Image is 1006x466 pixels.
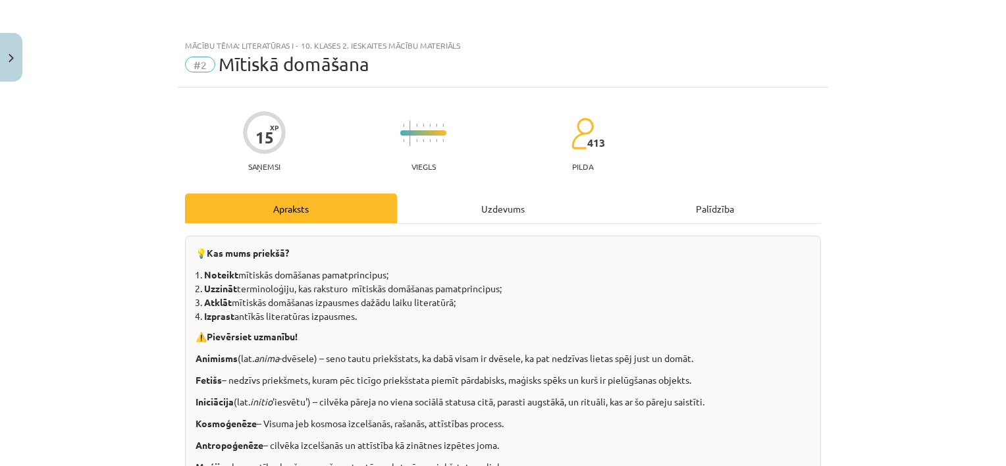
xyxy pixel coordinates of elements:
[442,124,444,127] img: icon-short-line-57e1e144782c952c97e751825c79c345078a6d821885a25fce030b3d8c18986b.svg
[587,137,605,149] span: 413
[196,352,238,364] b: Animisms
[196,246,810,260] p: 💡
[196,374,222,386] b: Fetišs
[204,282,237,294] strong: Uzzināt
[416,139,417,142] img: icon-short-line-57e1e144782c952c97e751825c79c345078a6d821885a25fce030b3d8c18986b.svg
[429,124,431,127] img: icon-short-line-57e1e144782c952c97e751825c79c345078a6d821885a25fce030b3d8c18986b.svg
[571,117,594,150] img: students-c634bb4e5e11cddfef0936a35e636f08e4e9abd3cc4e673bd6f9a4125e45ecb1.svg
[403,124,404,127] img: icon-short-line-57e1e144782c952c97e751825c79c345078a6d821885a25fce030b3d8c18986b.svg
[207,330,298,342] strong: Pievērsiet uzmanību!
[185,41,821,50] div: Mācību tēma: Literatūras i - 10. klases 2. ieskaites mācību materiāls
[9,54,14,63] img: icon-close-lesson-0947bae3869378f0d4975bcd49f059093ad1ed9edebbc8119c70593378902aed.svg
[254,352,279,364] i: anima
[219,53,369,75] span: Mītiskā domāšana
[250,396,273,407] i: initio
[204,268,810,282] li: mītiskās domāšanas pamatprincipus;
[609,194,821,223] div: Palīdzība
[185,57,215,72] span: #2
[196,438,810,452] p: – cilvēka izcelšanās un attīstība kā zinātnes izpētes joma.
[442,139,444,142] img: icon-short-line-57e1e144782c952c97e751825c79c345078a6d821885a25fce030b3d8c18986b.svg
[204,309,810,323] li: antīkās literatūras izpausmes.
[423,139,424,142] img: icon-short-line-57e1e144782c952c97e751825c79c345078a6d821885a25fce030b3d8c18986b.svg
[196,373,810,387] p: – nedzīvs priekšmets, kuram pēc ticīgo priekšstata piemīt pārdabisks, maģisks spēks un kurš ir pi...
[243,162,286,171] p: Saņemsi
[403,139,404,142] img: icon-short-line-57e1e144782c952c97e751825c79c345078a6d821885a25fce030b3d8c18986b.svg
[411,162,436,171] p: Viegls
[204,269,238,280] strong: Noteikt
[207,247,289,259] strong: Kas mums priekšā?
[196,395,810,409] p: (lat. 'iesvētu') – cilvēka pāreja no viena sociālā statusa citā, parasti augstākā, un rituāli, ka...
[423,124,424,127] img: icon-short-line-57e1e144782c952c97e751825c79c345078a6d821885a25fce030b3d8c18986b.svg
[204,310,234,322] strong: Izprast
[204,296,232,308] strong: Atklāt
[196,330,810,344] p: ⚠️
[270,124,278,131] span: XP
[436,124,437,127] img: icon-short-line-57e1e144782c952c97e751825c79c345078a6d821885a25fce030b3d8c18986b.svg
[416,124,417,127] img: icon-short-line-57e1e144782c952c97e751825c79c345078a6d821885a25fce030b3d8c18986b.svg
[397,194,609,223] div: Uzdevums
[410,120,411,146] img: icon-long-line-d9ea69661e0d244f92f715978eff75569469978d946b2353a9bb055b3ed8787d.svg
[204,282,810,296] li: terminoloģiju, kas raksturo mītiskās domāšanas pamatprincipus;
[255,128,274,147] div: 15
[196,417,257,429] b: Kosmoģenēze
[196,351,810,365] p: (lat. -dvēsele) – seno tautu priekšstats, ka dabā visam ir dvēsele, ka pat nedzīvas lietas spēj j...
[185,194,397,223] div: Apraksts
[204,296,810,309] li: mītiskās domāšanas izpausmes dažādu laiku literatūrā;
[572,162,593,171] p: pilda
[196,396,234,407] b: Iniciācija
[196,417,810,430] p: – Visuma jeb kosmosa izcelšanās, rašanās, attīstības process.
[429,139,431,142] img: icon-short-line-57e1e144782c952c97e751825c79c345078a6d821885a25fce030b3d8c18986b.svg
[436,139,437,142] img: icon-short-line-57e1e144782c952c97e751825c79c345078a6d821885a25fce030b3d8c18986b.svg
[196,439,263,451] b: Antropoģenēze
